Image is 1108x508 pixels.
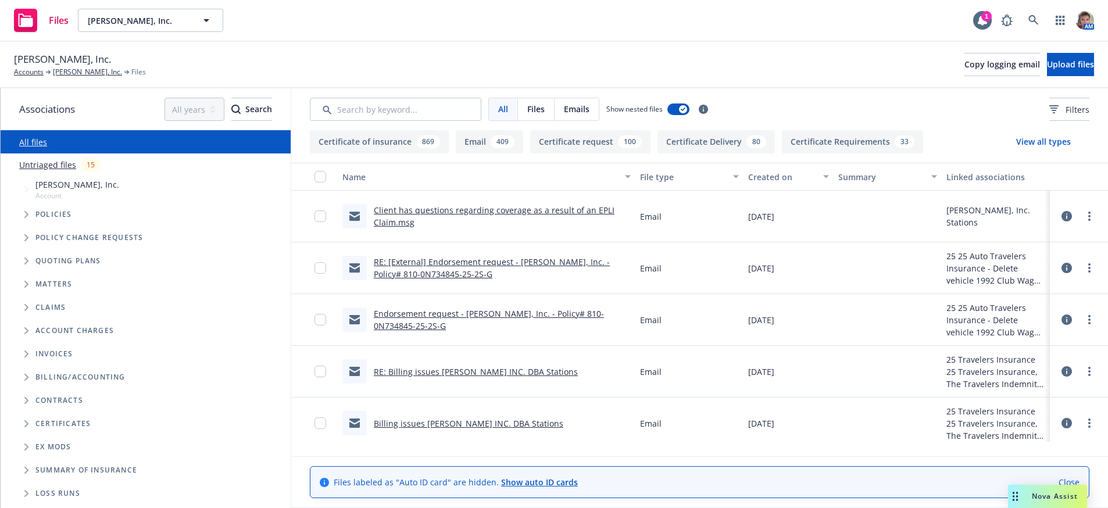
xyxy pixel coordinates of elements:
button: Certificate Requirements [782,130,923,153]
button: SearchSearch [231,98,272,121]
button: Filters [1049,98,1089,121]
span: Files [131,67,146,77]
button: Certificate of insurance [310,130,449,153]
img: photo [1075,11,1094,30]
input: Select all [314,171,326,183]
span: Associations [19,102,75,117]
div: 25 Travelers Insurance [946,353,1045,366]
div: File type [640,171,726,183]
a: more [1082,364,1096,378]
span: Policies [35,211,72,218]
a: Search [1022,9,1045,32]
span: [DATE] [748,366,774,378]
span: Summary of insurance [35,467,137,474]
span: Contracts [35,397,83,404]
div: 100 [618,135,642,148]
button: File type [635,163,744,191]
span: Account [35,191,119,201]
span: [DATE] [748,417,774,430]
a: more [1082,261,1096,275]
button: Certificate Delivery [657,130,775,153]
input: Toggle Row Selected [314,417,326,429]
span: [DATE] [748,314,774,326]
div: 25 Travelers Insurance, The Travelers Indemnity Company of [US_STATE] - Travelers Insurance [946,417,1045,442]
span: Email [640,314,662,326]
span: Policy change requests [35,234,143,241]
input: Toggle Row Selected [314,210,326,222]
span: Ex Mods [35,443,71,450]
input: Toggle Row Selected [314,262,326,274]
div: 1 [981,11,992,22]
a: more [1082,416,1096,430]
div: 25 Travelers Insurance [946,405,1045,417]
span: [PERSON_NAME], Inc. [14,52,111,67]
span: Nova Assist [1032,491,1078,501]
div: Drag to move [1008,485,1023,508]
button: Summary [834,163,942,191]
a: Close [1059,476,1080,488]
input: Toggle Row Selected [314,366,326,377]
span: Files [49,16,69,25]
a: RE: [External] Endorsement request - [PERSON_NAME], Inc. - Policy# 810-0N734845-25-2S-G [374,256,610,280]
span: Quoting plans [35,257,101,264]
div: 15 [81,158,101,171]
span: Email [640,210,662,223]
span: All [498,103,508,115]
a: Switch app [1049,9,1072,32]
div: [PERSON_NAME], Inc. Stations [946,204,1045,228]
span: Filters [1066,103,1089,116]
button: Email [456,130,523,153]
a: more [1082,313,1096,327]
span: Show nested files [606,104,663,114]
a: Accounts [14,67,44,77]
a: All files [19,137,47,148]
button: Certificate request [530,130,650,153]
span: Invoices [35,350,73,357]
span: Upload files [1047,59,1094,70]
div: 25 25 Auto Travelers Insurance - Delete vehicle 1992 Club Wagon VIN#2804 and vehicle 2002 Ford Va... [946,302,1045,338]
div: 25 Travelers Insurance, The Travelers Indemnity Company of [US_STATE] - Travelers Insurance [946,366,1045,390]
span: Filters [1049,103,1089,116]
button: Upload files [1047,53,1094,76]
span: Account charges [35,327,114,334]
span: Loss Runs [35,490,80,497]
a: Endorsement request - [PERSON_NAME], Inc. - Policy# 810-0N734845-25-2S-G [374,308,604,331]
span: Email [640,366,662,378]
span: Emails [564,103,589,115]
div: Search [231,98,272,120]
span: Email [640,262,662,274]
a: more [1082,209,1096,223]
button: [PERSON_NAME], Inc. [78,9,223,32]
a: Client has questions regarding coverage as a result of an EPLI Claim.msg [374,205,614,228]
a: Untriaged files [19,159,76,171]
span: Billing/Accounting [35,374,126,381]
div: 25 25 Auto Travelers Insurance - Delete vehicle 1992 Club Wagon VIN#2804 and vehicle 2002 Ford Va... [946,250,1045,287]
a: Report a Bug [995,9,1018,32]
span: [PERSON_NAME], Inc. [88,15,188,27]
button: Created on [744,163,834,191]
button: Name [338,163,635,191]
span: Claims [35,304,66,311]
span: Email [640,417,662,430]
a: Billing issues [PERSON_NAME] INC. DBA Stations [374,418,563,429]
div: 409 [491,135,514,148]
div: Name [342,171,618,183]
span: Certificates [35,420,91,427]
span: [DATE] [748,262,774,274]
a: RE: Billing issues [PERSON_NAME] INC. DBA Stations [374,366,578,377]
svg: Search [231,105,241,114]
a: Files [9,4,73,37]
button: Nova Assist [1008,485,1087,508]
span: Files [527,103,545,115]
div: Summary [838,171,924,183]
a: Show auto ID cards [501,477,578,488]
button: Linked associations [942,163,1050,191]
input: Toggle Row Selected [314,314,326,325]
div: Created on [748,171,816,183]
span: [PERSON_NAME], Inc. [35,178,119,191]
div: 80 [746,135,766,148]
div: 869 [416,135,440,148]
span: [DATE] [748,210,774,223]
div: Linked associations [946,171,1045,183]
span: Files labeled as "Auto ID card" are hidden. [334,476,578,488]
